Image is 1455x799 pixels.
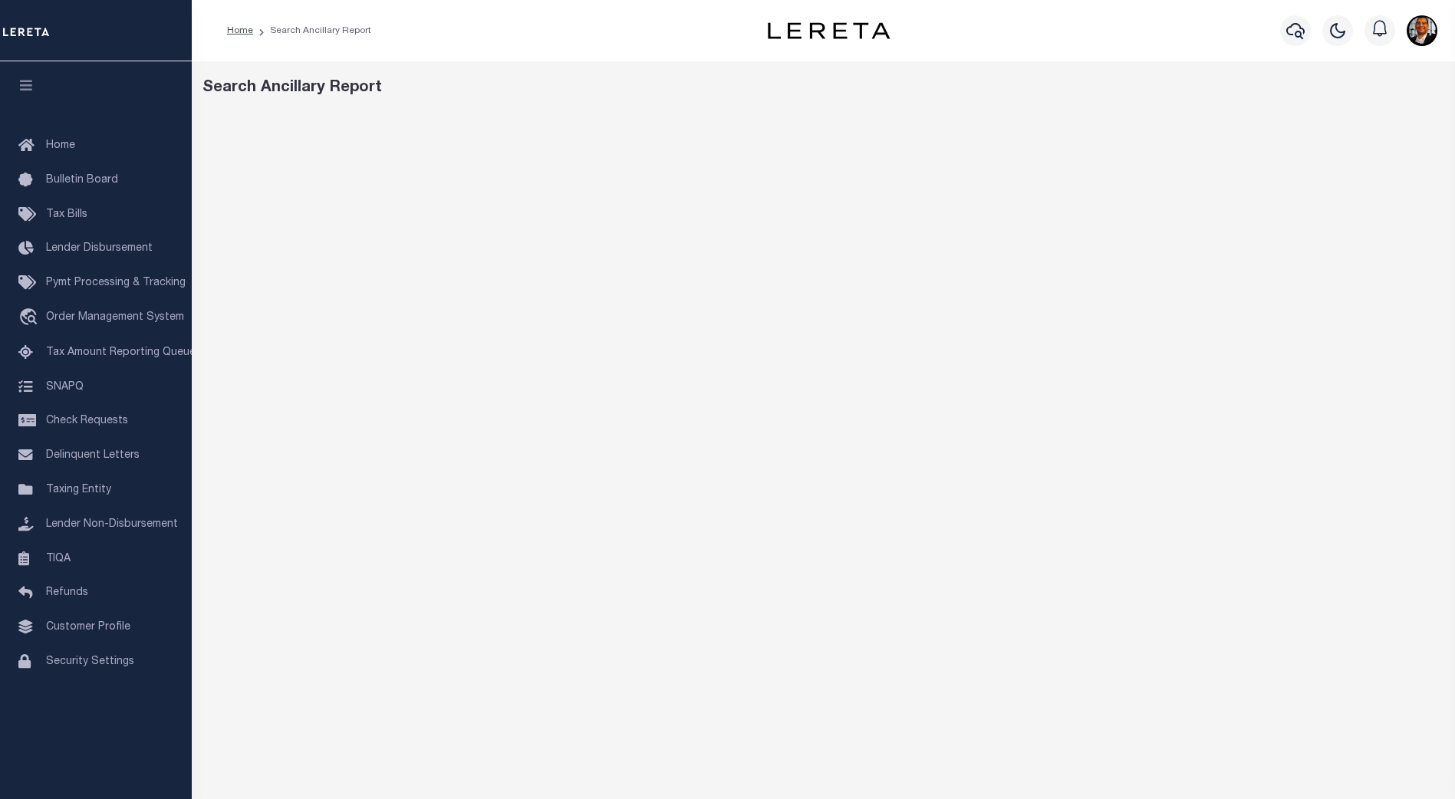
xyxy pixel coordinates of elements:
[46,416,128,426] span: Check Requests
[46,622,130,633] span: Customer Profile
[46,553,71,564] span: TIQA
[46,140,75,151] span: Home
[227,26,253,35] a: Home
[46,175,118,186] span: Bulletin Board
[46,519,178,530] span: Lender Non-Disbursement
[46,381,84,392] span: SNAPQ
[46,485,111,495] span: Taxing Entity
[46,312,184,323] span: Order Management System
[46,656,134,667] span: Security Settings
[46,587,88,598] span: Refunds
[46,209,87,220] span: Tax Bills
[202,77,1445,100] div: Search Ancillary Report
[46,278,186,288] span: Pymt Processing & Tracking
[46,243,153,254] span: Lender Disbursement
[768,22,890,39] img: logo-dark.svg
[18,308,43,328] i: travel_explore
[46,347,196,358] span: Tax Amount Reporting Queue
[253,24,371,38] li: Search Ancillary Report
[46,450,140,461] span: Delinquent Letters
